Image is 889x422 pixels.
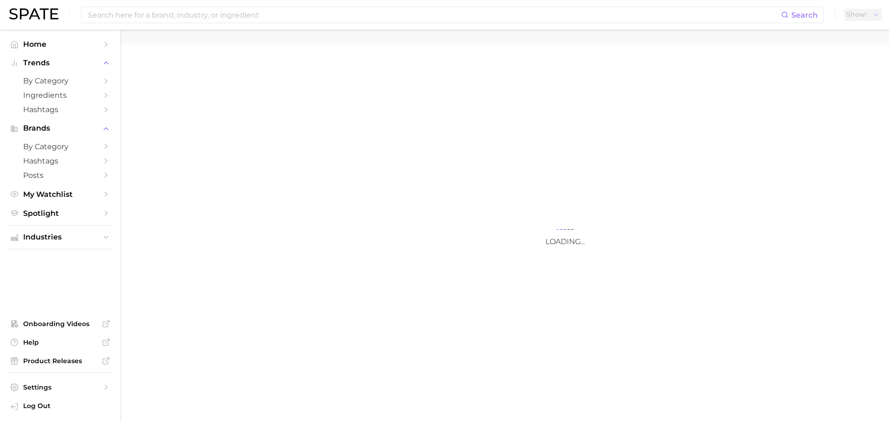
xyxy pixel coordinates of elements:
span: Settings [23,383,97,391]
a: by Category [7,74,113,88]
span: My Watchlist [23,190,97,199]
span: Search [791,11,818,19]
span: Ingredients [23,91,97,100]
span: Industries [23,233,97,241]
span: Help [23,338,97,346]
span: Trends [23,59,97,67]
a: Ingredients [7,88,113,102]
a: Onboarding Videos [7,317,113,331]
button: Show [844,9,882,21]
a: Product Releases [7,354,113,368]
img: SPATE [9,8,58,19]
span: Brands [23,124,97,132]
button: Industries [7,230,113,244]
a: Help [7,335,113,349]
span: Show [846,12,867,17]
h3: Loading... [472,237,657,246]
span: Onboarding Videos [23,320,97,328]
span: Home [23,40,97,49]
a: Spotlight [7,206,113,220]
a: Hashtags [7,154,113,168]
button: Brands [7,121,113,135]
a: Posts [7,168,113,183]
a: Settings [7,380,113,394]
span: Hashtags [23,157,97,165]
span: by Category [23,76,97,85]
button: Trends [7,56,113,70]
a: My Watchlist [7,187,113,202]
span: Log Out [23,402,106,410]
a: Log out. Currently logged in with e-mail susan.youssef@quintessencegb.com. [7,399,113,415]
span: Hashtags [23,105,97,114]
span: Spotlight [23,209,97,218]
a: Home [7,37,113,51]
span: Posts [23,171,97,180]
a: Hashtags [7,102,113,117]
span: by Category [23,142,97,151]
a: by Category [7,139,113,154]
input: Search here for a brand, industry, or ingredient [87,7,781,23]
span: Product Releases [23,357,97,365]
